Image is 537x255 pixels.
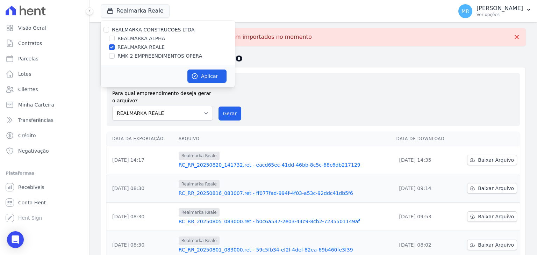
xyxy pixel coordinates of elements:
[3,98,86,112] a: Minha Carteira
[176,132,394,146] th: Arquivo
[477,12,523,17] p: Ver opções
[179,218,391,225] a: RC_RR_20250805_083000.ret - b0c6a537-2e03-44c9-8cb2-7235501149af
[117,44,165,51] label: REALMARKA REALE
[179,246,391,253] a: RC_RR_20250801_083000.ret - 59c5fb34-ef2f-4def-82ea-69b460fe3f39
[18,101,54,108] span: Minha Carteira
[18,199,46,206] span: Conta Hent
[18,184,44,191] span: Recebíveis
[179,208,220,217] span: Realmarka Reale
[477,5,523,12] p: [PERSON_NAME]
[112,87,213,104] label: Para qual empreendimento deseja gerar o arquivo?
[18,24,46,31] span: Visão Geral
[3,129,86,143] a: Crédito
[467,155,517,165] a: Baixar Arquivo
[6,169,84,177] div: Plataformas
[3,21,86,35] a: Visão Geral
[179,236,220,245] span: Realmarka Reale
[112,27,195,32] label: REALMARKA CONSTRUCOES LTDA
[467,183,517,194] a: Baixar Arquivo
[18,40,42,47] span: Contratos
[18,117,53,124] span: Transferências
[478,185,514,192] span: Baixar Arquivo
[107,146,176,174] td: [DATE] 14:17
[18,86,38,93] span: Clientes
[18,71,31,78] span: Lotes
[3,180,86,194] a: Recebíveis
[101,52,526,64] h2: Exportações de Retorno
[179,152,220,160] span: Realmarka Reale
[107,203,176,231] td: [DATE] 08:30
[107,174,176,203] td: [DATE] 08:30
[3,36,86,50] a: Contratos
[394,146,456,174] td: [DATE] 14:35
[467,211,517,222] a: Baixar Arquivo
[101,4,170,17] button: Realmarka Reale
[3,82,86,96] a: Clientes
[478,213,514,220] span: Baixar Arquivo
[3,52,86,66] a: Parcelas
[478,156,514,163] span: Baixar Arquivo
[453,1,537,21] button: MR [PERSON_NAME] Ver opções
[461,9,469,14] span: MR
[3,144,86,158] a: Negativação
[467,240,517,250] a: Baixar Arquivo
[18,132,36,139] span: Crédito
[394,132,456,146] th: Data de Download
[478,241,514,248] span: Baixar Arquivo
[219,107,242,121] button: Gerar
[18,55,38,62] span: Parcelas
[179,190,391,197] a: RC_RR_20250816_083007.ret - ff077fad-994f-4f03-a53c-92ddc41db5f6
[3,113,86,127] a: Transferências
[3,67,86,81] a: Lotes
[394,174,456,203] td: [DATE] 09:14
[394,203,456,231] td: [DATE] 09:53
[117,52,202,60] label: RMK 2 EMPREENDIMENTOS OPERA
[3,196,86,210] a: Conta Hent
[107,132,176,146] th: Data da Exportação
[187,70,227,83] button: Aplicar
[117,35,165,42] label: REALMARKA ALPHA
[18,147,49,154] span: Negativação
[179,161,391,168] a: RC_RR_20250820_141732.ret - eacd65ec-41dd-46bb-8c5c-68c6db217129
[7,231,24,248] div: Open Intercom Messenger
[179,180,220,188] span: Realmarka Reale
